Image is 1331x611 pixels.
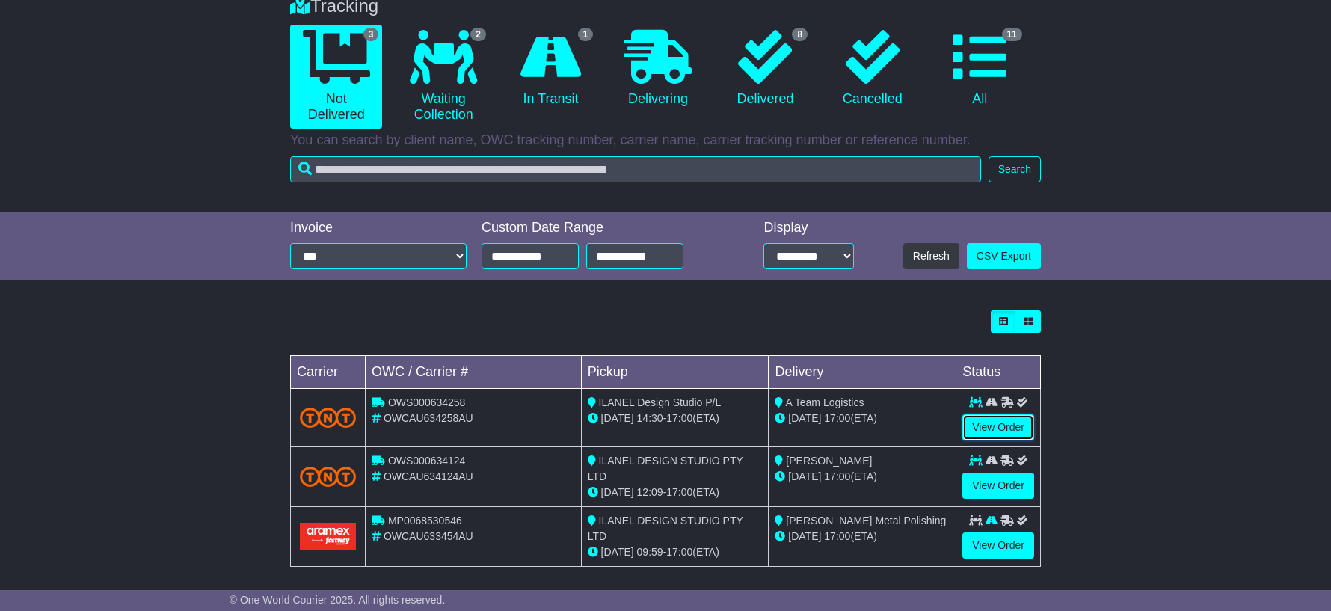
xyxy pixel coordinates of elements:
span: 1 [578,28,594,41]
span: ILANEL Design Studio P/L [599,396,722,408]
img: TNT_Domestic.png [300,467,356,487]
span: A Team Logistics [786,396,864,408]
td: Delivery [769,356,956,389]
div: - (ETA) [588,411,763,426]
div: Custom Date Range [482,220,722,236]
td: OWC / Carrier # [366,356,582,389]
span: [PERSON_NAME] [786,455,872,467]
span: [PERSON_NAME] Metal Polishing [786,515,946,526]
a: CSV Export [967,243,1041,269]
span: OWS000634124 [388,455,466,467]
span: [DATE] [601,486,634,498]
span: 17:00 [824,470,850,482]
a: 2 Waiting Collection [397,25,489,129]
a: Delivering [612,25,704,113]
span: OWCAU634258AU [384,412,473,424]
span: OWS000634258 [388,396,466,408]
span: 17:00 [824,412,850,424]
td: Pickup [581,356,769,389]
a: 3 Not Delivered [290,25,382,129]
span: 17:00 [666,546,692,558]
div: - (ETA) [588,544,763,560]
span: © One World Courier 2025. All rights reserved. [230,594,446,606]
button: Refresh [903,243,959,269]
span: [DATE] [788,530,821,542]
a: 1 In Transit [505,25,597,113]
span: OWCAU634124AU [384,470,473,482]
span: MP0068530546 [388,515,462,526]
span: 12:09 [637,486,663,498]
img: Aramex.png [300,523,356,550]
div: - (ETA) [588,485,763,500]
span: 11 [1002,28,1022,41]
span: [DATE] [788,470,821,482]
span: 17:00 [666,412,692,424]
div: Display [763,220,853,236]
a: View Order [962,414,1034,440]
span: [DATE] [788,412,821,424]
div: (ETA) [775,469,950,485]
a: View Order [962,473,1034,499]
span: 2 [470,28,486,41]
span: [DATE] [601,546,634,558]
span: 17:00 [824,530,850,542]
span: 17:00 [666,486,692,498]
a: 8 Delivered [719,25,811,113]
img: TNT_Domestic.png [300,408,356,428]
span: OWCAU633454AU [384,530,473,542]
a: View Order [962,532,1034,559]
a: Cancelled [826,25,918,113]
span: 8 [792,28,808,41]
p: You can search by client name, OWC tracking number, carrier name, carrier tracking number or refe... [290,132,1041,149]
div: Invoice [290,220,467,236]
span: ILANEL DESIGN STUDIO PTY LTD [588,515,743,542]
span: ILANEL DESIGN STUDIO PTY LTD [588,455,743,482]
div: (ETA) [775,529,950,544]
a: 11 All [934,25,1026,113]
span: [DATE] [601,412,634,424]
span: 09:59 [637,546,663,558]
span: 3 [363,28,379,41]
button: Search [989,156,1041,182]
td: Carrier [291,356,366,389]
td: Status [956,356,1041,389]
span: 14:30 [637,412,663,424]
div: (ETA) [775,411,950,426]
